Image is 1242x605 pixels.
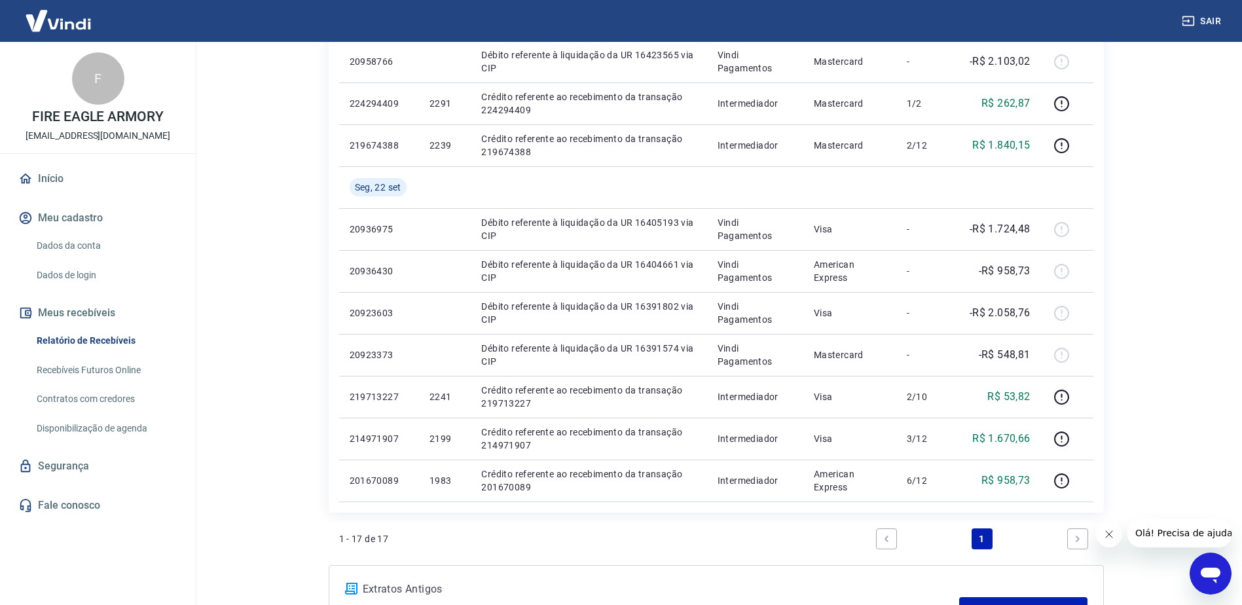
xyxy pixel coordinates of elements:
[350,474,409,487] p: 201670089
[481,300,696,326] p: Débito referente à liquidação da UR 16391802 via CIP
[718,474,793,487] p: Intermediador
[972,137,1030,153] p: R$ 1.840,15
[814,97,886,110] p: Mastercard
[1190,553,1232,595] iframe: Botão para abrir a janela de mensagens
[907,390,945,403] p: 2/10
[31,262,180,289] a: Dados de login
[814,139,886,152] p: Mastercard
[970,305,1031,321] p: -R$ 2.058,76
[16,491,180,520] a: Fale conosco
[907,265,945,278] p: -
[355,181,401,194] span: Seg, 22 set
[481,48,696,75] p: Débito referente à liquidação da UR 16423565 via CIP
[970,221,1031,237] p: -R$ 1.724,48
[481,342,696,368] p: Débito referente à liquidação da UR 16391574 via CIP
[907,139,945,152] p: 2/12
[814,258,886,284] p: American Express
[481,90,696,117] p: Crédito referente ao recebimento da transação 224294409
[8,9,110,20] span: Olá! Precisa de ajuda?
[31,386,180,412] a: Contratos com credores
[979,347,1031,363] p: -R$ 548,81
[814,223,886,236] p: Visa
[718,300,793,326] p: Vindi Pagamentos
[32,110,164,124] p: FIRE EAGLE ARMORY
[350,390,409,403] p: 219713227
[1067,528,1088,549] a: Next page
[350,306,409,320] p: 20923603
[350,97,409,110] p: 224294409
[429,432,460,445] p: 2199
[481,384,696,410] p: Crédito referente ao recebimento da transação 219713227
[31,232,180,259] a: Dados da conta
[31,327,180,354] a: Relatório de Recebíveis
[718,139,793,152] p: Intermediador
[363,581,960,597] p: Extratos Antigos
[26,129,170,143] p: [EMAIL_ADDRESS][DOMAIN_NAME]
[481,467,696,494] p: Crédito referente ao recebimento da transação 201670089
[907,474,945,487] p: 6/12
[16,164,180,193] a: Início
[972,528,993,549] a: Page 1 is your current page
[429,390,460,403] p: 2241
[987,389,1030,405] p: R$ 53,82
[16,299,180,327] button: Meus recebíveis
[814,467,886,494] p: American Express
[871,523,1093,555] ul: Pagination
[907,223,945,236] p: -
[907,432,945,445] p: 3/12
[972,431,1030,447] p: R$ 1.670,66
[718,258,793,284] p: Vindi Pagamentos
[350,432,409,445] p: 214971907
[814,306,886,320] p: Visa
[345,583,357,595] img: ícone
[907,55,945,68] p: -
[981,473,1031,488] p: R$ 958,73
[718,97,793,110] p: Intermediador
[814,55,886,68] p: Mastercard
[481,216,696,242] p: Débito referente à liquidação da UR 16405193 via CIP
[350,55,409,68] p: 20958766
[1096,521,1122,547] iframe: Fechar mensagem
[429,97,460,110] p: 2291
[481,426,696,452] p: Crédito referente ao recebimento da transação 214971907
[718,432,793,445] p: Intermediador
[814,432,886,445] p: Visa
[1127,519,1232,547] iframe: Mensagem da empresa
[907,348,945,361] p: -
[16,1,101,41] img: Vindi
[72,52,124,105] div: F
[339,532,389,545] p: 1 - 17 de 17
[350,139,409,152] p: 219674388
[814,390,886,403] p: Visa
[16,204,180,232] button: Meu cadastro
[814,348,886,361] p: Mastercard
[481,132,696,158] p: Crédito referente ao recebimento da transação 219674388
[1179,9,1226,33] button: Sair
[907,306,945,320] p: -
[429,474,460,487] p: 1983
[350,223,409,236] p: 20936975
[718,216,793,242] p: Vindi Pagamentos
[31,415,180,442] a: Disponibilização de agenda
[970,54,1031,69] p: -R$ 2.103,02
[718,342,793,368] p: Vindi Pagamentos
[16,452,180,481] a: Segurança
[876,528,897,549] a: Previous page
[907,97,945,110] p: 1/2
[981,96,1031,111] p: R$ 262,87
[481,258,696,284] p: Débito referente à liquidação da UR 16404661 via CIP
[718,48,793,75] p: Vindi Pagamentos
[31,357,180,384] a: Recebíveis Futuros Online
[429,139,460,152] p: 2239
[979,263,1031,279] p: -R$ 958,73
[350,348,409,361] p: 20923373
[350,265,409,278] p: 20936430
[718,390,793,403] p: Intermediador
